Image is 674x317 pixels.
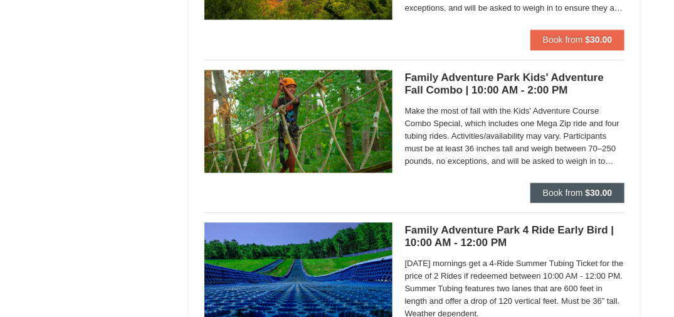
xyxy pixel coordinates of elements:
strong: $30.00 [586,35,613,45]
h5: Family Adventure Park Kids' Adventure Fall Combo | 10:00 AM - 2:00 PM [405,72,625,97]
button: Book from $30.00 [530,183,625,203]
strong: $30.00 [586,188,613,198]
span: Book from [543,35,583,45]
span: Book from [543,188,583,198]
h5: Family Adventure Park 4 Ride Early Bird | 10:00 AM - 12:00 PM [405,224,625,249]
img: 6619925-37-774baaa7.jpg [204,70,392,173]
span: Make the most of fall with the Kids' Adventure Course Combo Special, which includes one Mega Zip ... [405,105,625,168]
button: Book from $30.00 [530,30,625,50]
